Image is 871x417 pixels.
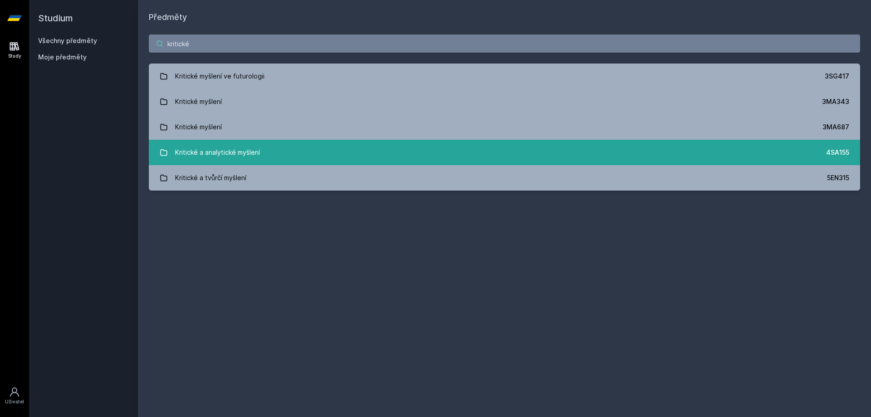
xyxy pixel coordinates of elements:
[175,169,246,187] div: Kritické a tvůrčí myšlení
[8,53,21,59] div: Study
[149,34,860,53] input: Název nebo ident předmětu…
[822,97,849,106] div: 3MA343
[2,382,27,410] a: Uživatel
[822,123,849,132] div: 3MA687
[175,143,260,162] div: Kritické a analytické myšlení
[149,11,860,24] h1: Předměty
[826,148,849,157] div: 4SA155
[827,173,849,182] div: 5EN315
[149,165,860,191] a: Kritické a tvůrčí myšlení 5EN315
[175,93,222,111] div: Kritické myšlení
[825,72,849,81] div: 3SG417
[149,89,860,114] a: Kritické myšlení 3MA343
[175,67,264,85] div: Kritické myšlení ve futurologii
[38,53,87,62] span: Moje předměty
[5,398,24,405] div: Uživatel
[149,140,860,165] a: Kritické a analytické myšlení 4SA155
[149,114,860,140] a: Kritické myšlení 3MA687
[38,37,97,44] a: Všechny předměty
[175,118,222,136] div: Kritické myšlení
[149,64,860,89] a: Kritické myšlení ve futurologii 3SG417
[2,36,27,64] a: Study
